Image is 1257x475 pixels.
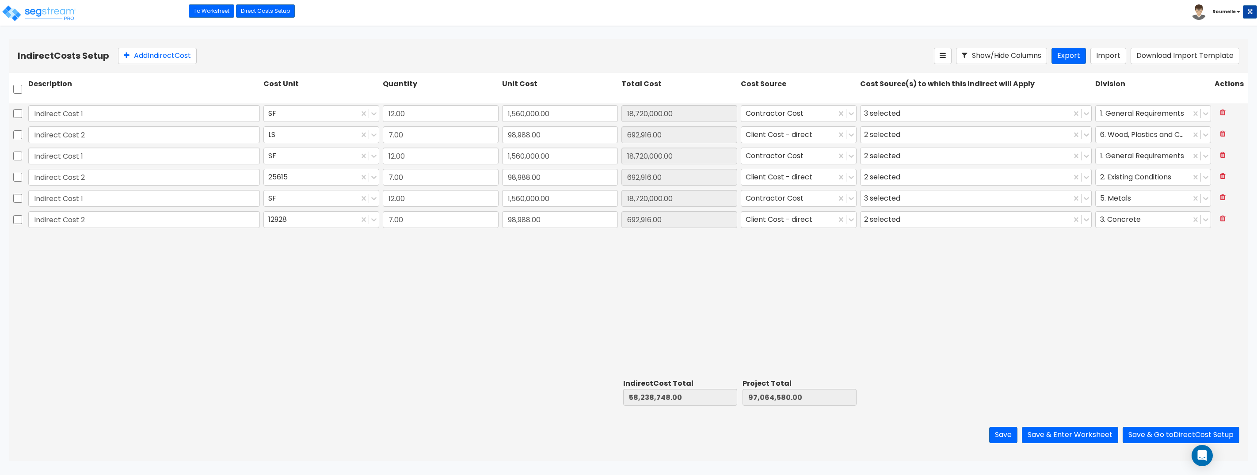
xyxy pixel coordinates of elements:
div: Cost Source(s) to which this Indirect will Apply [858,77,1093,99]
div: Contractor Cost [741,190,857,207]
div: Contractor Cost [741,105,857,122]
button: AddIndirectCost [118,48,197,64]
div: 3. Concrete [1095,211,1211,228]
button: Download Import Template [1131,48,1239,64]
div: SF [263,190,379,207]
button: Import [1090,48,1126,64]
div: LS [263,126,379,143]
div: Cost Source [739,77,858,99]
div: Unit Cost [500,77,620,99]
div: Open Intercom Messenger [1192,445,1213,466]
button: Delete Row [1215,105,1231,121]
div: 3 selected [864,106,904,120]
div: 1. General Requirements [1095,148,1211,164]
a: To Worksheet [189,4,234,18]
div: Indirect Cost Total [623,379,737,389]
div: 2. Existing Conditions [1095,169,1211,186]
button: Save [989,427,1017,443]
div: SF [263,105,379,122]
div: Quantity [381,77,500,99]
button: Show/Hide Columns [956,48,1047,64]
button: Delete Row [1215,148,1231,163]
div: 1. General Requirements [1095,105,1211,122]
div: 5. Metals [1095,190,1211,207]
div: 3 selected [864,191,904,205]
div: 6. Wood, Plastics and Composites [1095,126,1211,143]
button: Delete Row [1215,190,1231,205]
button: Delete Row [1215,169,1231,184]
b: Indirect Costs Setup [18,49,109,62]
button: Save & Enter Worksheet [1022,427,1118,443]
img: logo_pro_r.png [1,4,76,22]
div: Project Total [743,379,857,389]
div: Client Cost - direct [741,211,857,228]
a: Direct Costs Setup [236,4,295,18]
div: 12928 [263,211,379,228]
div: Cost Unit [262,77,381,99]
div: 2 selected [864,149,904,163]
button: Export [1051,48,1086,64]
button: Save & Go toDirectCost Setup [1123,427,1239,443]
div: Client Cost, Client Cost - direct, Client Cost - Expense [860,105,1092,122]
button: Delete Row [1215,211,1231,227]
div: 2 selected [864,170,904,184]
div: Actions [1213,77,1248,99]
button: Reorder Items [934,48,952,64]
div: Description [27,77,262,99]
div: SF [263,148,379,164]
div: Division [1093,77,1213,99]
div: Client Cost - direct, Client Cost - Expense [860,148,1092,164]
div: Contractor Cost [741,148,857,164]
button: Delete Row [1215,126,1231,142]
div: Client Cost, Client Cost - direct, Client Cost - Expense [860,190,1092,207]
div: Client Cost - direct [741,169,857,186]
div: 2 selected [864,213,904,226]
div: 55gg, Client Cost - direct [860,169,1092,186]
div: 55gg, Client Cost - direct [860,126,1092,143]
div: Total Cost [620,77,739,99]
div: 55gg, Client Cost - direct [860,211,1092,228]
img: avatar.png [1191,4,1207,20]
div: 2 selected [864,128,904,141]
div: 25615 [263,169,379,186]
b: Roumelle [1212,8,1236,15]
div: Client Cost - direct [741,126,857,143]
